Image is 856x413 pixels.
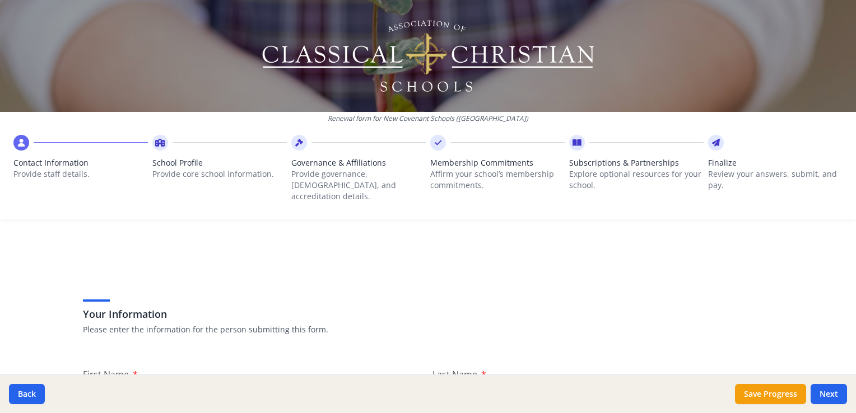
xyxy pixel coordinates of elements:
[708,157,843,168] span: Finalize
[13,168,148,180] p: Provide staff details.
[291,168,426,202] p: Provide governance, [DEMOGRAPHIC_DATA], and accreditation details.
[432,368,477,381] span: Last Name
[291,157,426,168] span: Governance & Affiliations
[83,324,773,335] p: Please enter the information for the person submitting this form.
[152,157,287,168] span: School Profile
[708,168,843,191] p: Review your answers, submit, and pay.
[430,157,565,168] span: Membership Commitments
[9,384,45,404] button: Back
[83,306,773,322] h3: Your Information
[569,157,704,168] span: Subscriptions & Partnerships
[260,17,596,95] img: Logo
[152,168,287,180] p: Provide core school information.
[735,384,806,404] button: Save Progress
[13,157,148,168] span: Contact Information
[569,168,704,191] p: Explore optional resources for your school.
[83,368,129,381] span: First Name
[430,168,565,191] p: Affirm your school’s membership commitments.
[811,384,847,404] button: Next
